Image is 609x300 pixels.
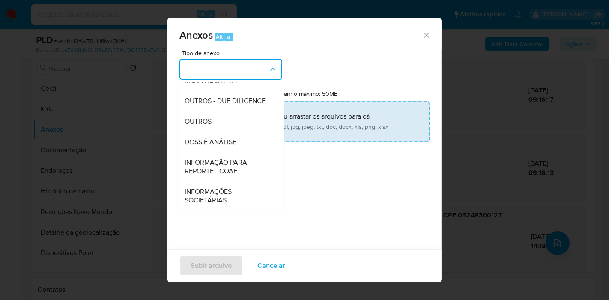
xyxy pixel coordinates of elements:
span: DOSSIÊ ANÁLISE [185,138,236,146]
button: Fechar [422,31,430,39]
span: OUTROS - DUE DILIGENCE [185,97,266,105]
label: Tamanho máximo: 50MB [274,90,338,98]
span: Anexos [179,27,213,42]
span: a [227,33,230,41]
button: Cancelar [246,255,296,276]
span: Tipo de anexo [182,50,284,56]
span: INFORMAÇÕES SOCIETÁRIAS [185,187,272,205]
span: Cancelar [257,256,285,275]
span: MIDIA NEGATIVA [185,76,237,85]
span: INFORMAÇÃO PARA REPORTE - COAF [185,158,272,175]
span: OUTROS [185,117,212,126]
span: Alt [216,33,223,41]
